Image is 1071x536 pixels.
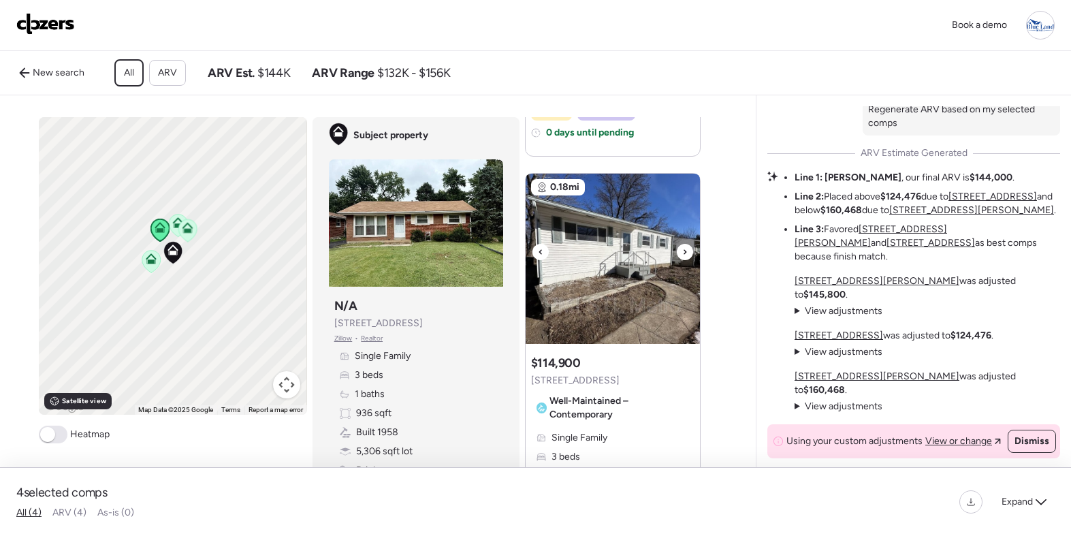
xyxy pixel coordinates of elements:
[62,396,106,407] span: Satellite view
[795,371,959,382] a: [STREET_ADDRESS][PERSON_NAME]
[355,333,358,344] span: •
[861,146,968,160] span: ARV Estimate Generated
[795,171,1014,185] li: , our final ARV is .
[42,397,87,415] img: Google
[334,333,353,344] span: Zillow
[208,65,255,81] span: ARV Est.
[795,345,882,359] summary: View adjustments
[795,274,1060,302] p: was adjusted to .
[795,223,947,249] a: [STREET_ADDRESS][PERSON_NAME]
[355,349,411,363] span: Single Family
[312,65,374,81] span: ARV Range
[124,66,134,80] span: All
[356,426,398,439] span: Built 1958
[221,406,240,413] a: Terms (opens in new tab)
[531,374,620,388] span: [STREET_ADDRESS]
[795,329,993,343] p: was adjusted to .
[249,406,303,413] a: Report a map error
[550,180,579,194] span: 0.18mi
[11,62,93,84] a: New search
[1014,435,1049,448] span: Dismiss
[549,394,689,422] span: Well-Maintained – Contemporary
[880,191,921,202] strong: $124,476
[16,507,42,518] span: All (4)
[805,400,882,412] span: View adjustments
[952,19,1007,31] span: Book a demo
[552,431,607,445] span: Single Family
[546,126,634,140] span: 0 days until pending
[33,66,84,80] span: New search
[795,370,1060,397] p: was adjusted to .
[70,428,110,441] span: Heatmap
[795,223,1060,264] li: Favored and as best comps because finish match.
[795,191,824,202] strong: Line 2:
[795,330,883,341] a: [STREET_ADDRESS]
[805,305,882,317] span: View adjustments
[16,484,108,501] span: 4 selected comps
[820,204,862,216] strong: $160,468
[795,304,882,318] summary: View adjustments
[356,464,378,477] span: Brick
[805,346,882,358] span: View adjustments
[356,407,391,420] span: 936 sqft
[355,368,383,382] span: 3 beds
[886,237,975,249] a: [STREET_ADDRESS]
[825,172,901,183] strong: [PERSON_NAME]
[531,355,581,371] h3: $114,900
[16,13,75,35] img: Logo
[970,172,1012,183] strong: $144,000
[42,397,87,415] a: Open this area in Google Maps (opens a new window)
[552,450,580,464] span: 3 beds
[334,298,357,314] h3: N/A
[950,330,991,341] strong: $124,476
[158,66,177,80] span: ARV
[355,388,385,401] span: 1 baths
[889,204,1054,216] a: [STREET_ADDRESS][PERSON_NAME]
[273,371,300,398] button: Map camera controls
[795,223,824,235] strong: Line 3:
[795,190,1060,217] li: Placed above due to and below due to .
[377,65,450,81] span: $132K - $156K
[353,129,428,142] span: Subject property
[786,435,923,448] span: Using your custom adjustments
[138,406,213,413] span: Map Data ©2025 Google
[925,435,992,448] span: View or change
[868,103,1055,130] p: Regenerate ARV based on my selected comps
[925,435,1001,448] a: View or change
[795,275,959,287] a: [STREET_ADDRESS][PERSON_NAME]
[803,289,846,300] strong: $145,800
[795,400,882,413] summary: View adjustments
[334,317,423,330] span: [STREET_ADDRESS]
[52,507,86,518] span: ARV (4)
[361,333,383,344] span: Realtor
[257,65,290,81] span: $144K
[948,191,1037,202] a: [STREET_ADDRESS]
[97,507,134,518] span: As-is (0)
[803,384,845,396] strong: $160,468
[1002,495,1033,509] span: Expand
[356,445,413,458] span: 5,306 sqft lot
[795,172,822,183] strong: Line 1:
